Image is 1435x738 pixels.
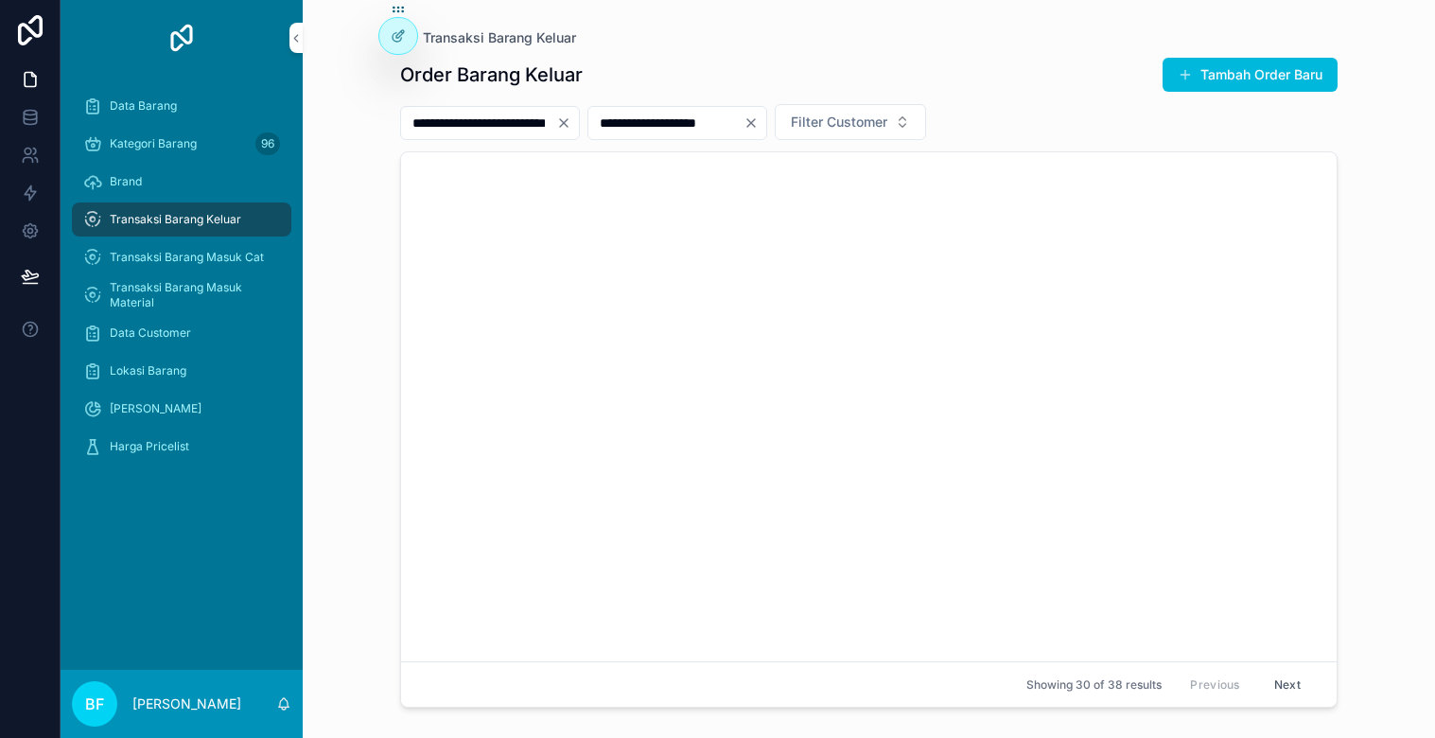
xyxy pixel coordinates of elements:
[110,98,177,114] span: Data Barang
[744,115,766,131] button: Clear
[556,115,579,131] button: Clear
[72,392,291,426] a: [PERSON_NAME]
[72,354,291,388] a: Lokasi Barang
[110,212,241,227] span: Transaksi Barang Keluar
[85,693,104,715] span: BF
[72,202,291,237] a: Transaksi Barang Keluar
[1261,670,1314,699] button: Next
[1163,58,1338,92] button: Tambah Order Baru
[72,89,291,123] a: Data Barang
[400,28,576,47] a: Transaksi Barang Keluar
[72,316,291,350] a: Data Customer
[400,61,583,88] h1: Order Barang Keluar
[775,104,926,140] button: Select Button
[132,694,241,713] p: [PERSON_NAME]
[110,325,191,341] span: Data Customer
[110,136,197,151] span: Kategori Barang
[72,278,291,312] a: Transaksi Barang Masuk Material
[61,76,303,488] div: scrollable content
[166,23,197,53] img: App logo
[72,127,291,161] a: Kategori Barang96
[110,439,189,454] span: Harga Pricelist
[110,363,186,378] span: Lokasi Barang
[72,165,291,199] a: Brand
[791,113,887,132] span: Filter Customer
[72,240,291,274] a: Transaksi Barang Masuk Cat
[1026,677,1162,693] span: Showing 30 of 38 results
[72,430,291,464] a: Harga Pricelist
[423,28,576,47] span: Transaksi Barang Keluar
[110,280,272,310] span: Transaksi Barang Masuk Material
[110,250,264,265] span: Transaksi Barang Masuk Cat
[255,132,280,155] div: 96
[110,174,142,189] span: Brand
[110,401,201,416] span: [PERSON_NAME]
